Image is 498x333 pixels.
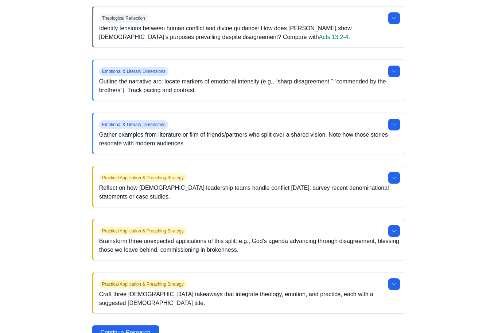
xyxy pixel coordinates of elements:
p: Gather examples from literature or film of friends/partners who split over a shared vision. Note ... [99,131,400,148]
span: Practical Application & Preaching Strategy [99,280,187,289]
p: Reflect on how [DEMOGRAPHIC_DATA] leadership teams handle conflict [DATE]: survey recent denomina... [99,184,400,201]
span: Theological Reflection [99,14,148,23]
p: Craft three [DEMOGRAPHIC_DATA] takeaways that integrate theology, emotion, and practice, each wit... [99,290,400,308]
span: Practical Application & Preaching Strategy [99,174,187,183]
span: Emotional & Literary Dimensions [99,67,168,76]
span: Emotional & Literary Dimensions [99,121,168,129]
span: Practical Application & Preaching Strategy [99,227,187,236]
p: Outline the narrative arc: locate markers of emotional intensity (e.g., “sharp disagreement,” “co... [99,78,400,95]
p: Identify tensions between human conflict and divine guidance: How does [PERSON_NAME] show [DEMOGR... [99,24,400,42]
iframe: Drift Widget Chat Controller [462,297,489,324]
p: Brainstorm three unexpected applications of this split: e.g., God’s agenda advancing through disa... [99,237,400,255]
a: Acts 13:2-4 [319,34,349,40]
